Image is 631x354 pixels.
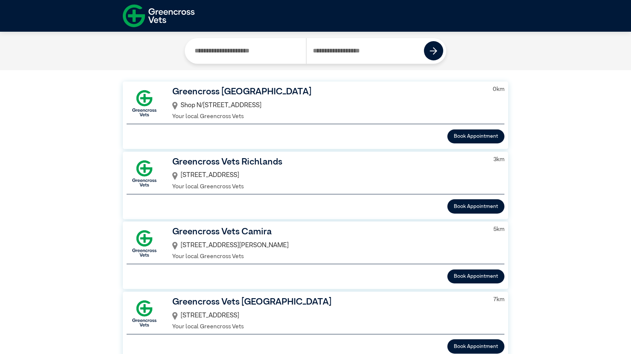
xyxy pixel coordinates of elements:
img: f-logo [123,2,195,30]
img: GX-Square.png [127,86,162,121]
div: [STREET_ADDRESS] [172,169,483,182]
p: Your local Greencross Vets [172,252,483,261]
img: GX-Square.png [127,226,162,261]
div: Shop N/[STREET_ADDRESS] [172,99,483,112]
img: GX-Square.png [127,156,162,191]
p: Your local Greencross Vets [172,183,483,191]
img: GX-Square.png [127,296,162,331]
p: Your local Greencross Vets [172,323,483,331]
div: [STREET_ADDRESS] [172,309,483,323]
h3: Greencross Vets Camira [172,225,483,239]
input: Search by Postcode [306,38,424,64]
button: Book Appointment [447,129,504,143]
input: Search by Clinic Name [188,38,306,64]
div: [STREET_ADDRESS][PERSON_NAME] [172,239,483,252]
img: icon-right [430,47,437,55]
button: Book Appointment [447,199,504,213]
button: Book Appointment [447,269,504,283]
h3: Greencross Vets Richlands [172,155,483,169]
p: 0 km [493,85,504,94]
p: 5 km [493,225,504,234]
p: 7 km [493,296,504,304]
button: Book Appointment [447,339,504,353]
h3: Greencross [GEOGRAPHIC_DATA] [172,85,483,99]
p: Your local Greencross Vets [172,112,483,121]
h3: Greencross Vets [GEOGRAPHIC_DATA] [172,296,483,309]
p: 3 km [493,155,504,164]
